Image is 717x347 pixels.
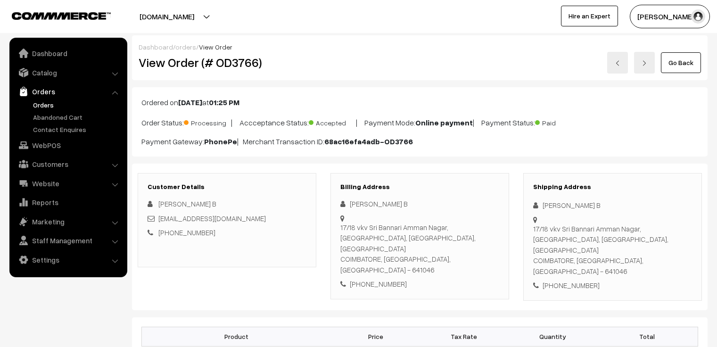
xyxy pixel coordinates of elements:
[31,124,124,134] a: Contact Enquires
[141,97,698,108] p: Ordered on at
[199,43,232,51] span: View Order
[31,100,124,110] a: Orders
[12,156,124,173] a: Customers
[508,327,597,346] th: Quantity
[139,42,701,52] div: / /
[158,199,216,208] span: [PERSON_NAME] B
[691,9,705,24] img: user
[340,222,499,275] div: 17/18 vkv Sri Bannari Amman Nagar,[GEOGRAPHIC_DATA], [GEOGRAPHIC_DATA],[GEOGRAPHIC_DATA] COIMBATO...
[12,194,124,211] a: Reports
[209,98,239,107] b: 01:25 PM
[12,213,124,230] a: Marketing
[324,137,413,146] b: 68ac16efa4adb-OD3766
[630,5,710,28] button: [PERSON_NAME]
[158,228,215,237] a: [PHONE_NUMBER]
[533,183,692,191] h3: Shipping Address
[597,327,698,346] th: Total
[420,327,508,346] th: Tax Rate
[175,43,196,51] a: orders
[340,183,499,191] h3: Billing Address
[642,60,647,66] img: right-arrow.png
[148,183,306,191] h3: Customer Details
[12,232,124,249] a: Staff Management
[142,327,331,346] th: Product
[139,55,317,70] h2: View Order (# OD3766)
[661,52,701,73] a: Go Back
[561,6,618,26] a: Hire an Expert
[535,116,582,128] span: Paid
[184,116,231,128] span: Processing
[158,214,266,223] a: [EMAIL_ADDRESS][DOMAIN_NAME]
[533,223,692,277] div: 17/18 vkv Sri Bannari Amman Nagar,[GEOGRAPHIC_DATA], [GEOGRAPHIC_DATA],[GEOGRAPHIC_DATA] COIMBATO...
[340,198,499,209] div: [PERSON_NAME] B
[309,116,356,128] span: Accepted
[12,137,124,154] a: WebPOS
[340,279,499,289] div: [PHONE_NUMBER]
[178,98,202,107] b: [DATE]
[533,200,692,211] div: [PERSON_NAME] B
[12,251,124,268] a: Settings
[12,45,124,62] a: Dashboard
[12,175,124,192] a: Website
[12,64,124,81] a: Catalog
[615,60,620,66] img: left-arrow.png
[12,9,94,21] a: COMMMERCE
[107,5,227,28] button: [DOMAIN_NAME]
[331,327,420,346] th: Price
[533,280,692,291] div: [PHONE_NUMBER]
[415,118,473,127] b: Online payment
[141,136,698,147] p: Payment Gateway: | Merchant Transaction ID:
[12,12,111,19] img: COMMMERCE
[31,112,124,122] a: Abandoned Cart
[139,43,173,51] a: Dashboard
[204,137,237,146] b: PhonePe
[141,116,698,128] p: Order Status: | Accceptance Status: | Payment Mode: | Payment Status:
[12,83,124,100] a: Orders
